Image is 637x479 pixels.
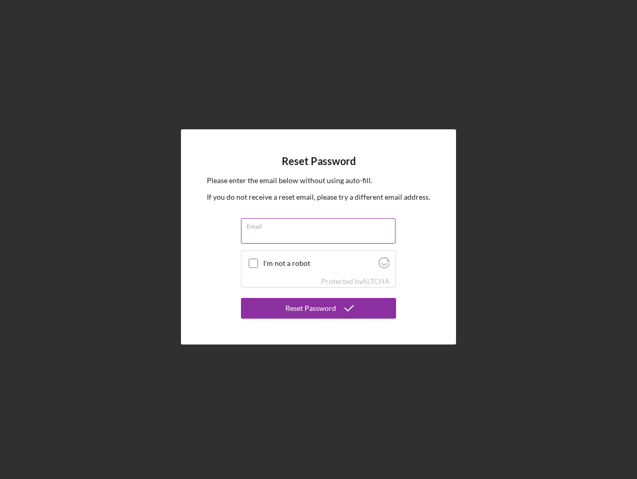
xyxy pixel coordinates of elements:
[207,191,430,203] p: If you do not receive a reset email, please try a different email address.
[263,259,375,267] label: I'm not a robot
[207,175,430,186] p: Please enter the email below without using auto-fill.
[282,155,356,167] h4: Reset Password
[362,277,390,286] a: Visit Altcha.org
[321,277,390,286] div: Protected by
[378,261,390,270] a: Visit Altcha.org
[247,219,396,230] label: Email
[241,298,396,319] button: Reset Password
[285,298,336,319] div: Reset Password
